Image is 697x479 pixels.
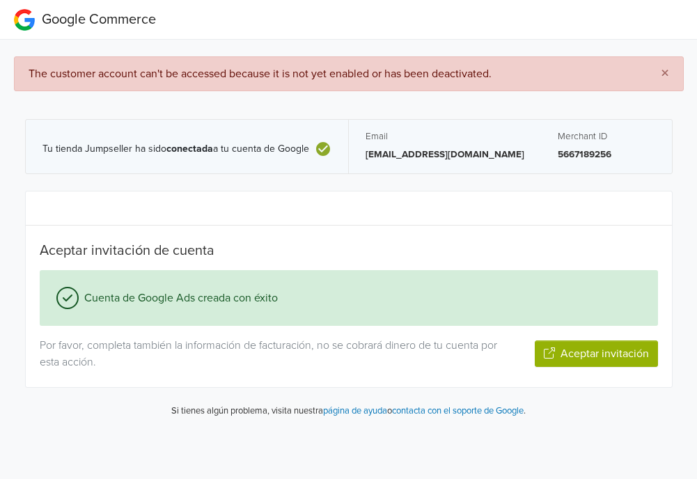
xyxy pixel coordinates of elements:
[366,148,524,162] p: [EMAIL_ADDRESS][DOMAIN_NAME]
[392,405,524,416] a: contacta con el soporte de Google
[535,340,658,367] button: Aceptar invitación
[42,143,309,155] span: Tu tienda Jumpseller ha sido a tu cuenta de Google
[40,242,658,259] h5: Aceptar invitación de cuenta
[366,131,524,142] h5: Email
[661,63,669,84] span: ×
[29,67,492,81] span: The customer account can't be accessed because it is not yet enabled or has been deactivated.
[323,405,387,416] a: página de ayuda
[171,405,526,418] p: Si tienes algún problema, visita nuestra o .
[79,290,278,306] span: Cuenta de Google Ads creada con éxito
[558,148,655,162] p: 5667189256
[40,337,499,370] p: Por favor, completa también la información de facturación, no se cobrará dinero de tu cuenta por ...
[647,57,683,91] button: Close
[166,143,213,155] b: conectada
[558,131,655,142] h5: Merchant ID
[42,11,156,28] span: Google Commerce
